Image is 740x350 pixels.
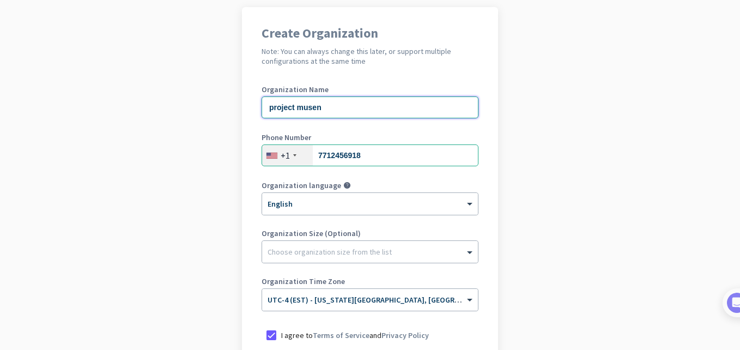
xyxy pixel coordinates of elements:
input: 201-555-0123 [262,144,478,166]
label: Phone Number [262,134,478,141]
a: Privacy Policy [381,330,429,340]
input: What is the name of your organization? [262,96,478,118]
label: Organization Size (Optional) [262,230,478,237]
div: +1 [281,150,290,161]
label: Organization Name [262,86,478,93]
a: Terms of Service [313,330,369,340]
label: Organization Time Zone [262,277,478,285]
p: I agree to and [281,330,429,341]
label: Organization language [262,182,341,189]
h1: Create Organization [262,27,478,40]
h2: Note: You can always change this later, or support multiple configurations at the same time [262,46,478,66]
i: help [343,182,351,189]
